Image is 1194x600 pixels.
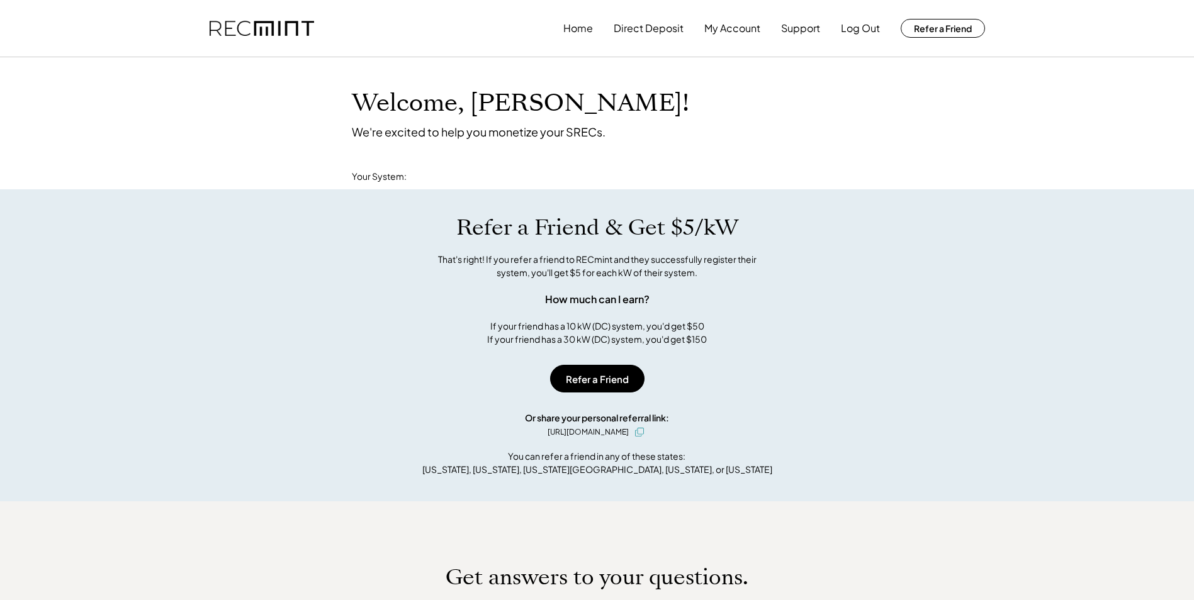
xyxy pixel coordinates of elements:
div: That's right! If you refer a friend to RECmint and they successfully register their system, you'l... [424,253,770,279]
div: You can refer a friend in any of these states: [US_STATE], [US_STATE], [US_STATE][GEOGRAPHIC_DATA... [422,450,772,476]
div: Or share your personal referral link: [525,411,669,425]
div: We're excited to help you monetize your SRECs. [352,125,605,139]
button: click to copy [632,425,647,440]
button: Refer a Friend [901,19,985,38]
h1: Get answers to your questions. [446,564,748,591]
button: Log Out [841,16,880,41]
div: Your System: [352,170,407,183]
button: Support [781,16,820,41]
div: How much can I earn? [545,292,650,307]
div: [URL][DOMAIN_NAME] [548,426,629,438]
h1: Welcome, [PERSON_NAME]! [352,89,689,118]
button: Direct Deposit [614,16,684,41]
div: If your friend has a 10 kW (DC) system, you'd get $50 If your friend has a 30 kW (DC) system, you... [487,319,707,346]
h1: Refer a Friend & Get $5/kW [456,214,738,241]
button: My Account [704,16,760,41]
button: Home [563,16,593,41]
img: recmint-logotype%403x.png [210,21,314,36]
button: Refer a Friend [550,365,645,392]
